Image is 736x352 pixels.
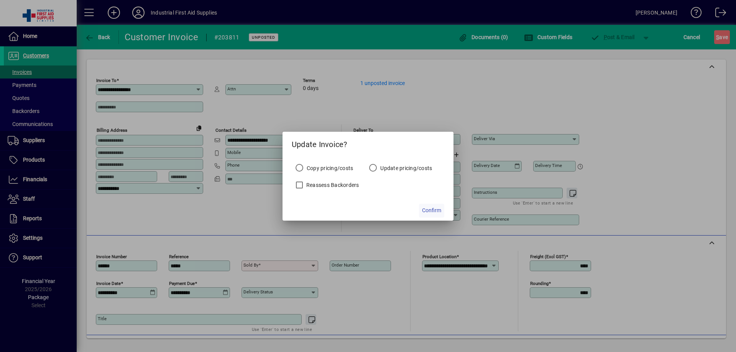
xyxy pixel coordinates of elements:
span: Confirm [422,206,441,214]
label: Reassess Backorders [305,181,359,189]
button: Confirm [419,204,444,218]
label: Copy pricing/costs [305,164,353,172]
h5: Update Invoice? [283,132,454,154]
label: Update pricing/costs [379,164,432,172]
